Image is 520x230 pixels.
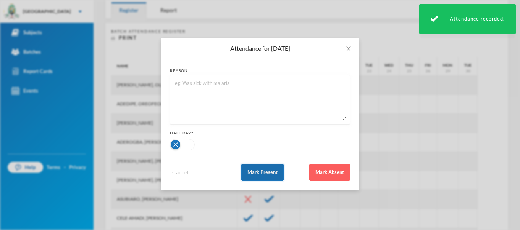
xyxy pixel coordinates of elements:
[346,46,352,52] i: icon: close
[170,130,350,136] div: Half Day?
[170,68,350,73] div: reason
[309,164,350,181] button: Mark Absent
[170,168,191,177] button: Cancel
[241,164,284,181] button: Mark Present
[338,38,359,59] button: Close
[419,4,516,34] div: Attendance recorded.
[170,44,350,53] div: Attendance for [DATE]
